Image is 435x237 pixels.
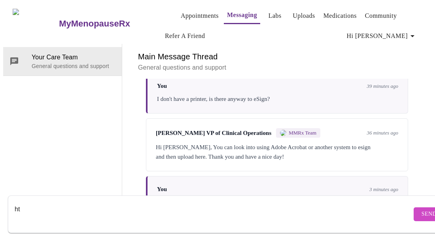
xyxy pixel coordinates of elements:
[362,8,400,24] button: Community
[289,8,318,24] button: Uploads
[365,10,397,21] a: Community
[162,28,208,44] button: Refer a Friend
[323,10,357,21] a: Medications
[269,10,282,21] a: Labs
[224,7,260,24] button: Messaging
[227,9,257,21] a: Messaging
[157,186,167,193] span: You
[178,8,222,24] button: Appointments
[156,142,398,161] div: Hi [PERSON_NAME], You can look into using Adobe Acrobat or another system to esign and then uploa...
[320,8,360,24] button: Medications
[138,50,416,63] h6: Main Message Thread
[289,130,316,136] span: MMRx Team
[367,83,398,89] span: 39 minutes ago
[156,130,271,137] span: [PERSON_NAME] VP of Clinical Operations
[157,83,167,89] span: You
[59,19,130,29] h3: MyMenopauseRx
[157,94,398,104] div: I don't have a printer, is there anyway to eSign?
[32,53,115,62] span: Your Care Team
[344,28,420,44] button: Hi [PERSON_NAME]
[15,201,412,227] textarea: Send a message about your appointment
[280,130,286,136] img: MMRX
[367,130,398,136] span: 36 minutes ago
[181,10,219,21] a: Appointments
[369,186,398,193] span: 3 minutes ago
[13,9,58,38] img: MyMenopauseRx Logo
[58,10,162,38] a: MyMenopauseRx
[32,62,115,70] p: General questions and support
[138,63,416,72] p: General questions and support
[347,30,417,42] span: Hi [PERSON_NAME]
[293,10,315,21] a: Uploads
[262,8,287,24] button: Labs
[3,47,122,76] div: Your Care TeamGeneral questions and support
[165,30,205,42] a: Refer a Friend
